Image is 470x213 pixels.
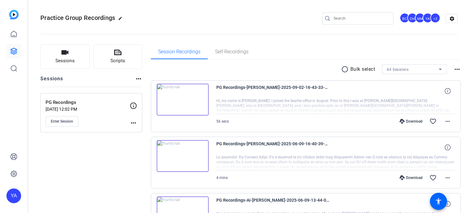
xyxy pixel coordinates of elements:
span: Scripts [110,57,125,64]
mat-icon: favorite_border [429,174,437,181]
mat-icon: more_horiz [135,75,142,82]
mat-icon: accessibility [435,198,442,205]
p: Bulk select [350,66,375,73]
span: 56 secs [216,119,229,124]
div: Download [397,175,426,180]
mat-icon: edit [118,16,125,24]
mat-icon: more_horiz [453,66,461,73]
mat-icon: favorite_border [429,118,437,125]
span: Session Recordings [158,49,200,54]
mat-icon: more_horiz [130,119,137,127]
button: Sessions [40,44,90,69]
input: Search [334,15,389,22]
span: Enter Session [51,119,73,124]
span: Practice Group Recordings [40,14,115,21]
span: Sessions [55,57,75,64]
mat-icon: more_horiz [444,118,451,125]
div: +3 [430,13,440,23]
p: PG Recordings [46,99,130,106]
div: Download [397,119,426,124]
ngx-avatar: York, Ashley [423,13,433,24]
div: YA [6,188,21,203]
ngx-avatar: Michael Morrongiello [415,13,426,24]
ngx-avatar: Bordone, Chris D. [400,13,410,24]
span: All Sessions [387,67,408,72]
span: 4 mins [216,176,228,180]
span: PG Recordings-[PERSON_NAME]-2025-09-02-16-43-33-399-0 [216,84,330,98]
mat-icon: settings [446,14,458,23]
img: thumb-nail [157,140,209,172]
button: Enter Session [46,116,78,127]
span: Self Recordings [215,49,248,54]
div: MM [415,13,425,23]
span: PG Recordings-[PERSON_NAME]-2025-06-09-16-40-39-879-0 [216,140,330,155]
div: YA [423,13,433,23]
div: DH [407,13,417,23]
p: [DATE] 12:02 PM [46,107,130,112]
button: Scripts [93,44,143,69]
img: thumb-nail [157,84,209,116]
ngx-avatar: Don Harmer [407,13,418,24]
span: PG Recordings-Ai-[PERSON_NAME]-2025-06-09-13-44-06-960-0 [216,196,330,211]
div: BC [400,13,410,23]
img: blue-gradient.svg [9,10,19,19]
mat-icon: more_horiz [444,174,451,181]
mat-icon: radio_button_unchecked [341,66,350,73]
h2: Sessions [40,75,63,87]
